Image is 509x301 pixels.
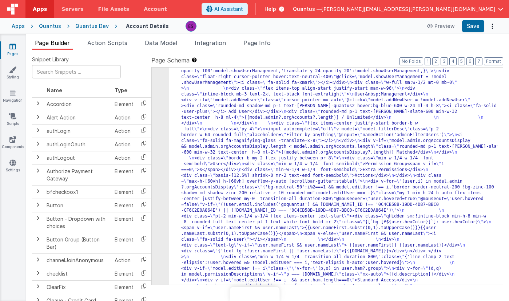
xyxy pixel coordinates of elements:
[475,57,482,65] button: 7
[12,23,25,30] div: Apps
[202,3,248,15] button: AI Assistant
[466,57,474,65] button: 6
[195,39,226,46] span: Integration
[265,5,276,13] span: Help
[425,57,431,65] button: 1
[293,5,322,13] span: Quantus —
[112,124,136,138] td: Action
[449,57,457,65] button: 4
[112,199,136,212] td: Element
[243,39,271,46] span: Page Info
[44,199,112,212] td: Button
[487,21,497,31] button: Options
[112,164,136,185] td: Element
[47,87,62,93] span: Name
[186,21,196,31] img: 2445f8d87038429357ee99e9bdfcd63a
[214,5,243,13] span: AI Assistant
[44,267,112,280] td: checklist
[151,56,190,65] span: Page Schema
[32,65,121,78] input: Search Snippets ...
[75,23,109,30] div: Quantus Dev
[112,97,136,111] td: Element
[44,111,112,124] td: Alert Action
[87,39,127,46] span: Action Scripts
[44,138,112,151] td: authLoginOauth
[126,23,169,29] h4: Account Details
[35,39,70,46] span: Page Builder
[441,57,448,65] button: 3
[44,164,112,185] td: Authorize Payment Gateway
[399,57,423,65] button: No Folds
[112,253,136,267] td: Action
[98,5,130,13] span: File Assets
[44,185,112,199] td: bfcheckbox1
[112,267,136,280] td: Element
[112,138,136,151] td: Action
[112,233,136,253] td: Element
[44,280,112,294] td: ClearFix
[484,57,503,65] button: Format
[458,57,465,65] button: 5
[322,5,495,13] span: [PERSON_NAME][EMAIL_ADDRESS][PERSON_NAME][DOMAIN_NAME]
[423,20,459,32] button: Preview
[44,97,112,111] td: Accordion
[44,253,112,267] td: channelJoinAnonymous
[432,57,439,65] button: 2
[39,23,61,30] div: Quantus
[112,212,136,233] td: Element
[44,212,112,233] td: Button - Dropdown with choices
[44,233,112,253] td: Button Group (Button Bar)
[112,151,136,164] td: Action
[33,5,47,13] span: Apps
[293,5,503,13] button: Quantus — [PERSON_NAME][EMAIL_ADDRESS][PERSON_NAME][DOMAIN_NAME]
[145,39,177,46] span: Data Model
[462,20,484,32] button: Save
[112,280,136,294] td: Element
[32,56,69,63] span: Snippet Library
[44,124,112,138] td: authLogin
[115,87,127,93] span: Type
[112,185,136,199] td: Element
[61,5,83,13] span: Servers
[112,111,136,124] td: Action
[44,151,112,164] td: authLogout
